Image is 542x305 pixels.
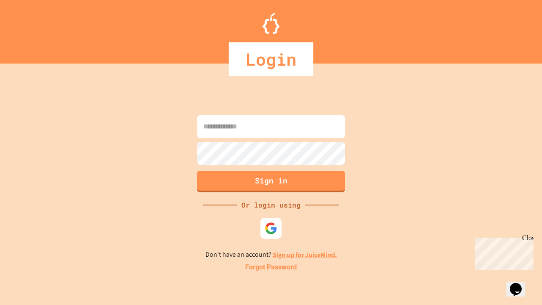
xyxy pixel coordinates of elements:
img: Logo.svg [263,13,279,34]
a: Sign up for JuiceMind. [273,250,337,259]
div: Or login using [237,200,305,210]
a: Forgot Password [245,262,297,272]
iframe: chat widget [506,271,534,297]
iframe: chat widget [472,234,534,270]
p: Don't have an account? [205,250,337,260]
button: Sign in [197,171,345,192]
img: google-icon.svg [265,222,277,235]
div: Login [229,42,313,76]
div: Chat with us now!Close [3,3,58,54]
